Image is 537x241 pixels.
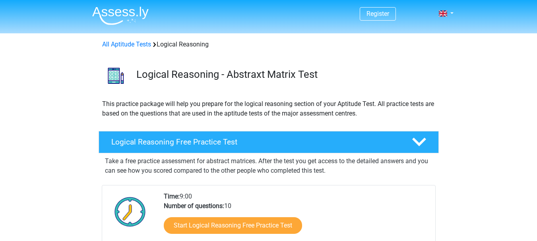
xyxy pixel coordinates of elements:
a: Start Logical Reasoning Free Practice Test [164,217,302,234]
b: Number of questions: [164,202,224,210]
p: Take a free practice assessment for abstract matrices. After the test you get access to the detai... [105,156,432,175]
img: Clock [110,192,150,231]
img: Assessly [92,6,149,25]
img: logical reasoning [99,59,133,93]
div: Logical Reasoning [99,40,438,49]
b: Time: [164,193,180,200]
p: This practice package will help you prepare for the logical reasoning section of your Aptitude Te... [102,99,435,118]
h3: Logical Reasoning - Abstraxt Matrix Test [136,68,432,81]
h4: Logical Reasoning Free Practice Test [111,137,399,147]
a: All Aptitude Tests [102,40,151,48]
a: Logical Reasoning Free Practice Test [95,131,442,153]
a: Register [366,10,389,17]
